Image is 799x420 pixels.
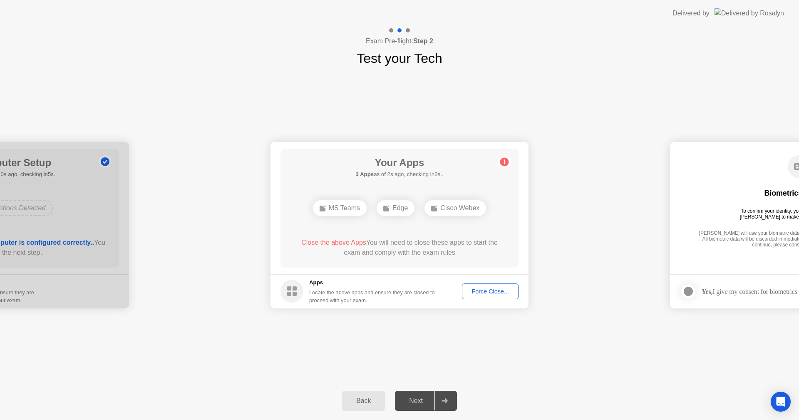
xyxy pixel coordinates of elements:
[462,283,519,299] button: Force Close...
[357,48,442,68] h1: Test your Tech
[355,155,443,170] h1: Your Apps
[715,8,784,18] img: Delivered by Rosalyn
[345,397,382,405] div: Back
[309,278,435,287] h5: Apps
[395,391,457,411] button: Next
[771,392,791,412] div: Open Intercom Messenger
[366,36,433,46] h4: Exam Pre-flight:
[377,200,414,216] div: Edge
[424,200,486,216] div: Cisco Webex
[397,397,434,405] div: Next
[413,37,433,45] b: Step 2
[702,288,712,295] strong: Yes,
[355,170,443,179] h5: as of 2s ago, checking in3s..
[301,239,366,246] span: Close the above Apps
[342,391,385,411] button: Back
[309,288,435,304] div: Locate the above apps and ensure they are closed to proceed with your exam.
[465,288,516,295] div: Force Close...
[313,200,367,216] div: MS Teams
[293,238,507,258] div: You will need to close these apps to start the exam and comply with the exam rules
[672,8,710,18] div: Delivered by
[355,171,374,177] b: 3 Apps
